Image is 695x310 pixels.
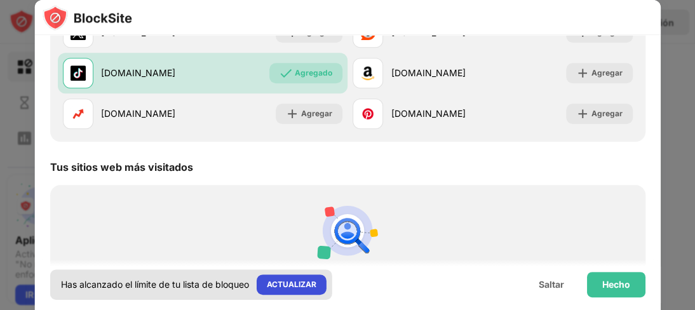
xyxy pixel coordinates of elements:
[591,68,622,77] font: Agregar
[301,27,332,37] font: Agregar
[360,65,375,81] img: favicons
[317,200,378,261] img: personal-suggestions.svg
[101,67,175,78] font: [DOMAIN_NAME]
[301,109,332,118] font: Agregar
[602,279,630,290] font: Hecho
[538,279,563,290] font: Saltar
[591,27,622,37] font: Agregar
[43,5,132,30] img: logo-blocksite.svg
[267,280,316,289] font: ACTUALIZAR
[50,161,193,173] font: Tus sitios web más visitados
[61,279,249,290] font: Has alcanzado el límite de tu lista de bloqueo
[591,109,622,118] font: Agregar
[391,67,465,78] font: [DOMAIN_NAME]
[71,65,86,81] img: favicons
[71,106,86,121] img: favicons
[295,68,332,77] font: Agregado
[101,108,175,119] font: [DOMAIN_NAME]
[391,108,465,119] font: [DOMAIN_NAME]
[360,106,375,121] img: favicons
